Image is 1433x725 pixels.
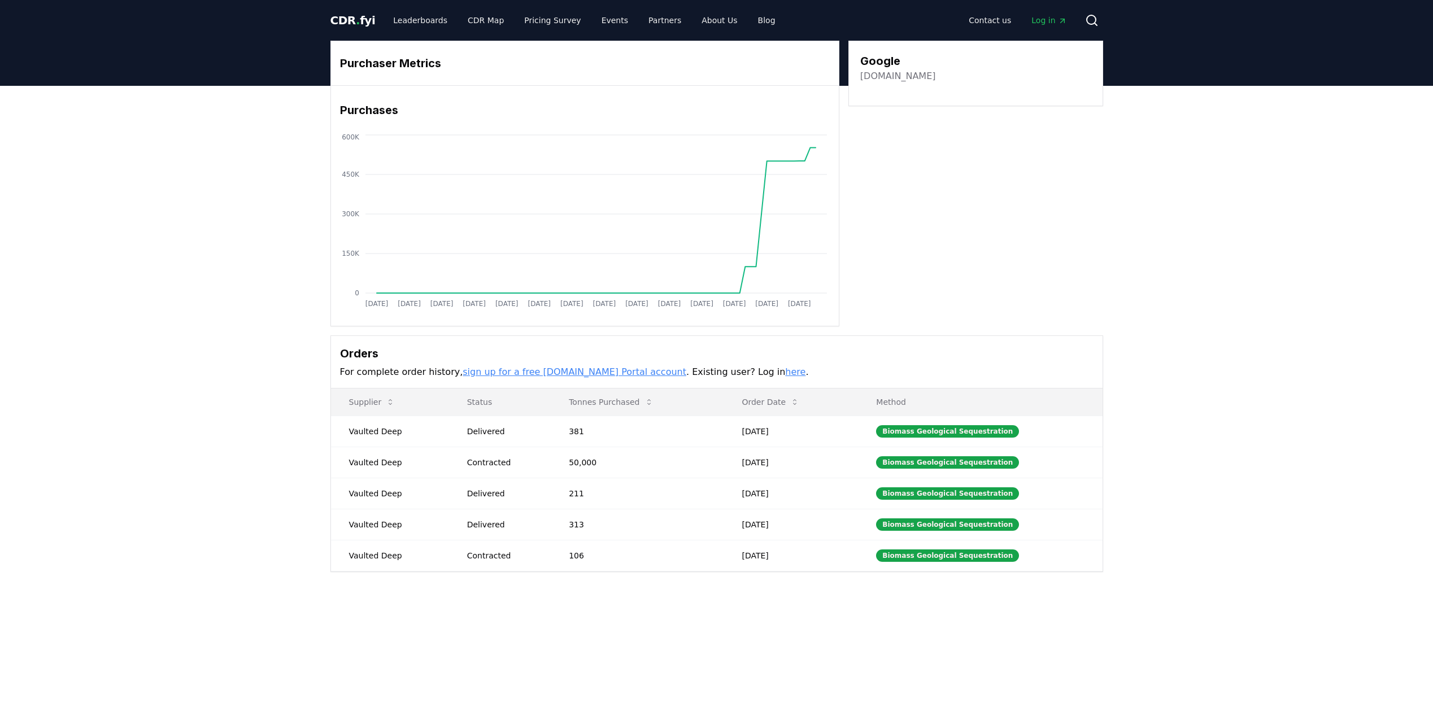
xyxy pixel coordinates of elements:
td: [DATE] [724,509,858,540]
a: Partners [639,10,690,30]
h3: Purchases [340,102,830,119]
button: Supplier [340,391,404,413]
a: here [785,366,805,377]
td: [DATE] [724,416,858,447]
nav: Main [384,10,784,30]
td: Vaulted Deep [331,447,449,478]
a: CDR.fyi [330,12,376,28]
span: Log in [1031,15,1066,26]
button: Order Date [733,391,808,413]
tspan: [DATE] [722,300,746,308]
tspan: 450K [342,171,360,178]
td: Vaulted Deep [331,509,449,540]
tspan: [DATE] [593,300,616,308]
h3: Google [860,53,936,69]
div: Biomass Geological Sequestration [876,549,1019,562]
a: Blog [749,10,785,30]
tspan: [DATE] [787,300,811,308]
nav: Main [960,10,1075,30]
div: Biomass Geological Sequestration [876,487,1019,500]
p: Method [867,396,1093,408]
tspan: [DATE] [495,300,518,308]
td: 50,000 [551,447,724,478]
div: Biomass Geological Sequestration [876,518,1019,531]
td: [DATE] [724,540,858,571]
a: Pricing Survey [515,10,590,30]
tspan: [DATE] [365,300,388,308]
span: CDR fyi [330,14,376,27]
h3: Orders [340,345,1094,362]
tspan: [DATE] [690,300,713,308]
a: Log in [1022,10,1075,30]
tspan: [DATE] [560,300,583,308]
td: 381 [551,416,724,447]
tspan: [DATE] [463,300,486,308]
td: 313 [551,509,724,540]
button: Tonnes Purchased [560,391,662,413]
a: CDR Map [459,10,513,30]
div: Delivered [467,488,542,499]
tspan: [DATE] [430,300,453,308]
tspan: [DATE] [657,300,681,308]
tspan: 300K [342,210,360,218]
div: Contracted [467,550,542,561]
div: Contracted [467,457,542,468]
tspan: [DATE] [528,300,551,308]
td: 106 [551,540,724,571]
p: Status [458,396,542,408]
a: Contact us [960,10,1020,30]
div: Delivered [467,519,542,530]
a: sign up for a free [DOMAIN_NAME] Portal account [463,366,686,377]
tspan: [DATE] [398,300,421,308]
div: Biomass Geological Sequestration [876,456,1019,469]
td: [DATE] [724,478,858,509]
h3: Purchaser Metrics [340,55,830,72]
td: Vaulted Deep [331,478,449,509]
tspan: 600K [342,133,360,141]
div: Delivered [467,426,542,437]
div: Biomass Geological Sequestration [876,425,1019,438]
a: Events [593,10,637,30]
tspan: [DATE] [625,300,648,308]
a: Leaderboards [384,10,456,30]
p: For complete order history, . Existing user? Log in . [340,365,1094,379]
a: [DOMAIN_NAME] [860,69,936,83]
td: Vaulted Deep [331,540,449,571]
td: Vaulted Deep [331,416,449,447]
a: About Us [692,10,746,30]
tspan: [DATE] [755,300,778,308]
tspan: 150K [342,250,360,257]
tspan: 0 [355,289,359,297]
td: [DATE] [724,447,858,478]
span: . [356,14,360,27]
td: 211 [551,478,724,509]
